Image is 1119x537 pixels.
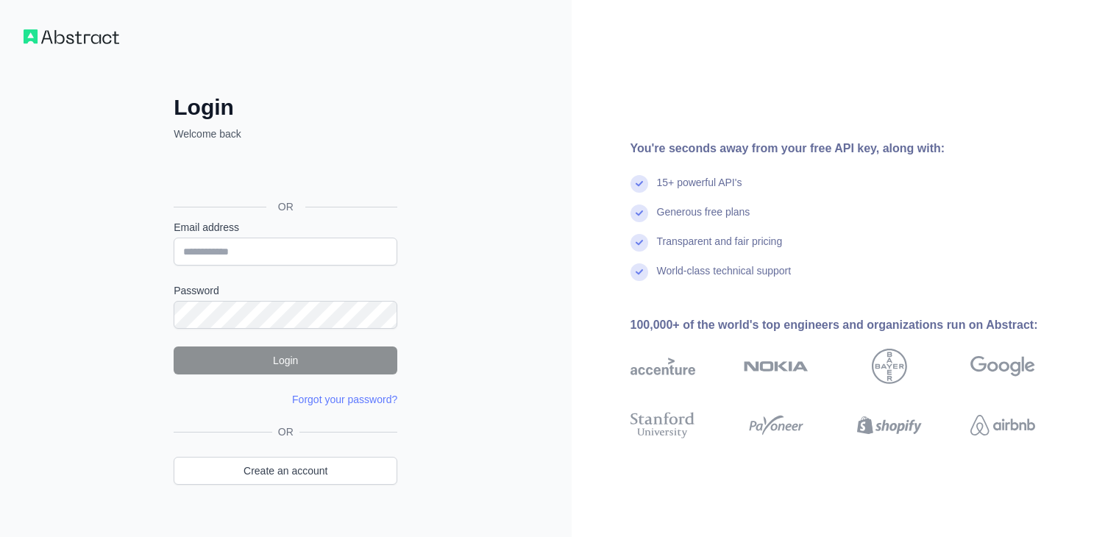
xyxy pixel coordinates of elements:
[630,349,695,384] img: accenture
[657,175,742,205] div: 15+ powerful API's
[166,157,402,190] iframe: Botón Iniciar sesión con Google
[872,349,907,384] img: bayer
[857,409,922,441] img: shopify
[174,346,397,374] button: Login
[24,29,119,44] img: Workflow
[744,409,809,441] img: payoneer
[970,349,1035,384] img: google
[630,263,648,281] img: check mark
[657,205,750,234] div: Generous free plans
[630,234,648,252] img: check mark
[272,424,299,439] span: OR
[174,220,397,235] label: Email address
[630,316,1082,334] div: 100,000+ of the world's top engineers and organizations run on Abstract:
[630,175,648,193] img: check mark
[657,234,783,263] div: Transparent and fair pricing
[744,349,809,384] img: nokia
[266,199,305,214] span: OR
[630,140,1082,157] div: You're seconds away from your free API key, along with:
[292,394,397,405] a: Forgot your password?
[630,409,695,441] img: stanford university
[174,457,397,485] a: Create an account
[970,409,1035,441] img: airbnb
[657,263,792,293] div: World-class technical support
[174,283,397,298] label: Password
[174,127,397,141] p: Welcome back
[174,94,397,121] h2: Login
[630,205,648,222] img: check mark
